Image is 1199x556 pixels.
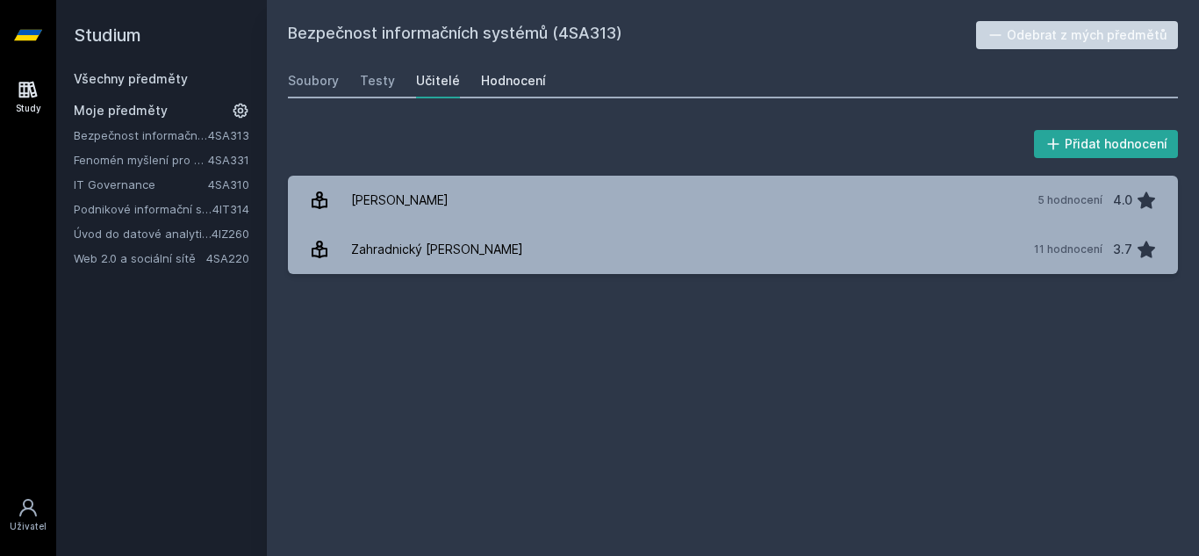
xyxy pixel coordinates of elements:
a: 4IT314 [212,202,249,216]
div: 4.0 [1113,183,1132,218]
a: Bezpečnost informačních systémů [74,126,208,144]
h2: Bezpečnost informačních systémů (4SA313) [288,21,976,49]
a: Úvod do datové analytiky [74,225,212,242]
a: Podnikové informační systémy [74,200,212,218]
div: Učitelé [416,72,460,90]
a: Uživatel [4,488,53,542]
a: 4IZ260 [212,227,249,241]
div: 3.7 [1113,232,1132,267]
div: Testy [360,72,395,90]
button: Přidat hodnocení [1034,130,1179,158]
a: Učitelé [416,63,460,98]
div: 5 hodnocení [1037,193,1102,207]
div: Study [16,102,41,115]
div: Hodnocení [481,72,546,90]
button: Odebrat z mých předmětů [976,21,1179,49]
a: 4SA313 [208,128,249,142]
a: Testy [360,63,395,98]
a: Zahradnický [PERSON_NAME] 11 hodnocení 3.7 [288,225,1178,274]
a: IT Governance [74,176,208,193]
div: Uživatel [10,520,47,533]
div: Soubory [288,72,339,90]
a: Hodnocení [481,63,546,98]
div: [PERSON_NAME] [351,183,449,218]
div: 11 hodnocení [1034,242,1102,256]
a: Study [4,70,53,124]
span: Moje předměty [74,102,168,119]
a: Všechny předměty [74,71,188,86]
div: Zahradnický [PERSON_NAME] [351,232,523,267]
a: Fenomén myšlení pro manažery [74,151,208,169]
a: 4SA220 [206,251,249,265]
a: Soubory [288,63,339,98]
a: 4SA331 [208,153,249,167]
a: 4SA310 [208,177,249,191]
a: [PERSON_NAME] 5 hodnocení 4.0 [288,176,1178,225]
a: Web 2.0 a sociální sítě [74,249,206,267]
